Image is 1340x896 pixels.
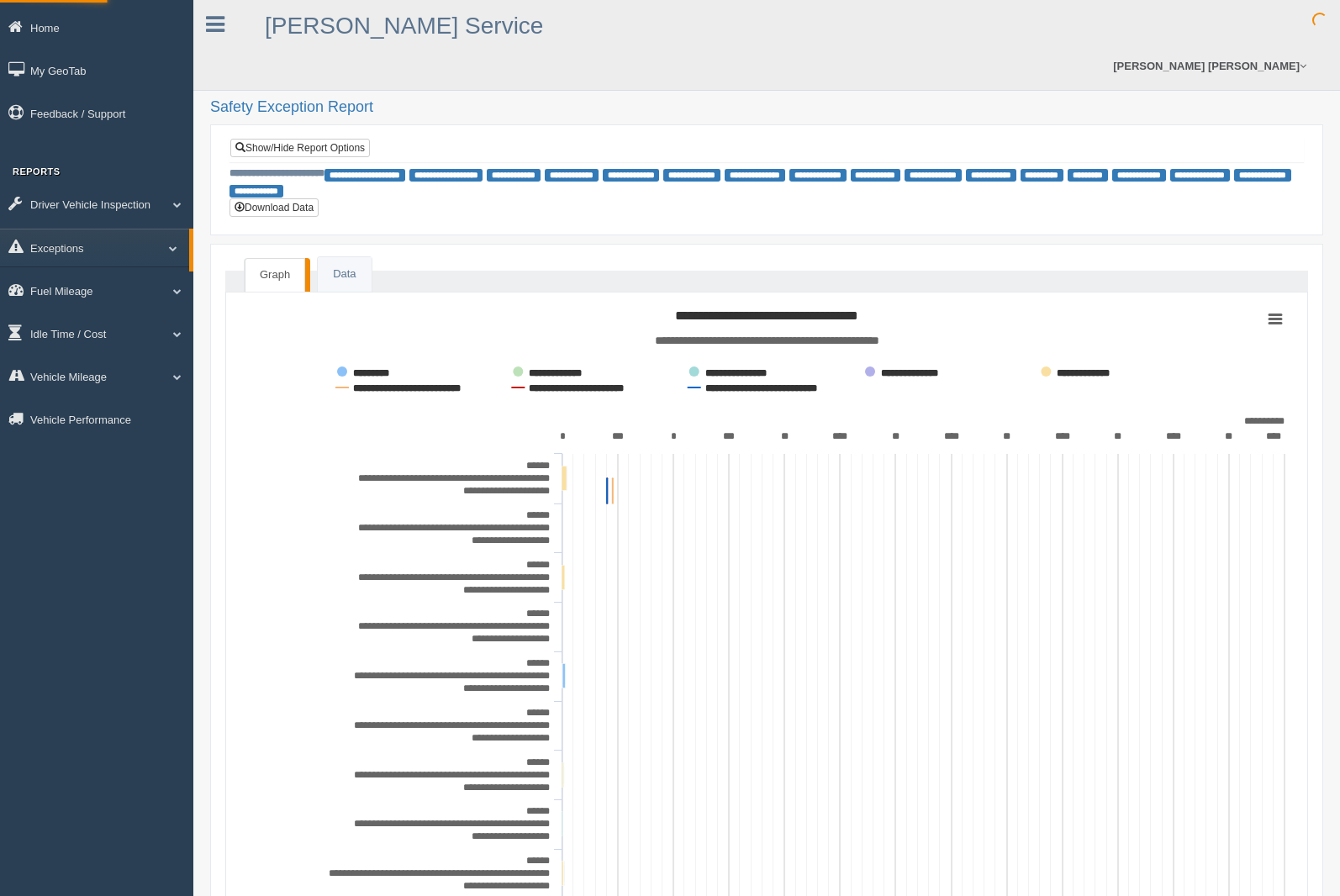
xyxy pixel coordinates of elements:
[245,258,305,292] a: Graph
[1105,42,1315,90] a: [PERSON_NAME] [PERSON_NAME]
[229,198,319,217] button: Download Data
[318,257,371,292] a: Data
[265,13,543,39] a: [PERSON_NAME] Service
[230,139,370,157] a: Show/Hide Report Options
